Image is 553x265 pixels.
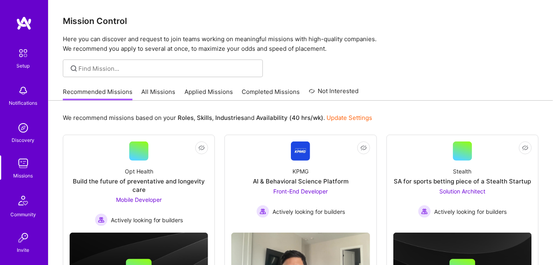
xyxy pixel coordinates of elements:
[125,167,153,175] div: Opt Health
[256,205,269,218] img: Actively looking for builders
[15,45,32,62] img: setup
[63,88,132,101] a: Recommended Missions
[63,34,539,54] p: Here you can discover and request to join teams working on meaningful missions with high-quality ...
[453,167,472,175] div: Stealth
[14,171,33,180] div: Missions
[10,210,36,219] div: Community
[253,177,349,185] div: AI & Behavioral Science Platform
[63,114,372,122] p: We recommend missions based on your , , and .
[70,177,208,194] div: Build the future of preventative and longevity care
[142,88,176,101] a: All Missions
[309,86,359,101] a: Not Interested
[327,114,372,122] a: Update Settings
[116,196,162,203] span: Mobile Developer
[198,145,205,151] i: icon EyeClosed
[291,141,310,161] img: Company Logo
[15,155,31,171] img: teamwork
[522,145,529,151] i: icon EyeClosed
[17,246,30,254] div: Invite
[361,145,367,151] i: icon EyeClosed
[70,141,208,226] a: Opt HealthBuild the future of preventative and longevity careMobile Developer Actively looking fo...
[15,83,31,99] img: bell
[15,230,31,246] img: Invite
[434,207,507,216] span: Actively looking for builders
[215,114,244,122] b: Industries
[394,177,531,185] div: SA for sports betting piece of a Stealth Startup
[79,64,257,73] input: Find Mission...
[184,88,233,101] a: Applied Missions
[178,114,194,122] b: Roles
[273,188,328,195] span: Front-End Developer
[15,120,31,136] img: discovery
[14,191,33,210] img: Community
[69,64,78,73] i: icon SearchGrey
[111,216,183,224] span: Actively looking for builders
[293,167,309,175] div: KPMG
[439,188,485,195] span: Solution Architect
[17,62,30,70] div: Setup
[197,114,212,122] b: Skills
[242,88,300,101] a: Completed Missions
[418,205,431,218] img: Actively looking for builders
[231,141,370,226] a: Company LogoKPMGAI & Behavioral Science PlatformFront-End Developer Actively looking for builders...
[16,16,32,30] img: logo
[393,141,532,223] a: StealthSA for sports betting piece of a Stealth StartupSolution Architect Actively looking for bu...
[63,16,539,26] h3: Mission Control
[9,99,38,107] div: Notifications
[95,213,108,226] img: Actively looking for builders
[256,114,323,122] b: Availability (40 hrs/wk)
[12,136,35,144] div: Discovery
[272,207,345,216] span: Actively looking for builders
